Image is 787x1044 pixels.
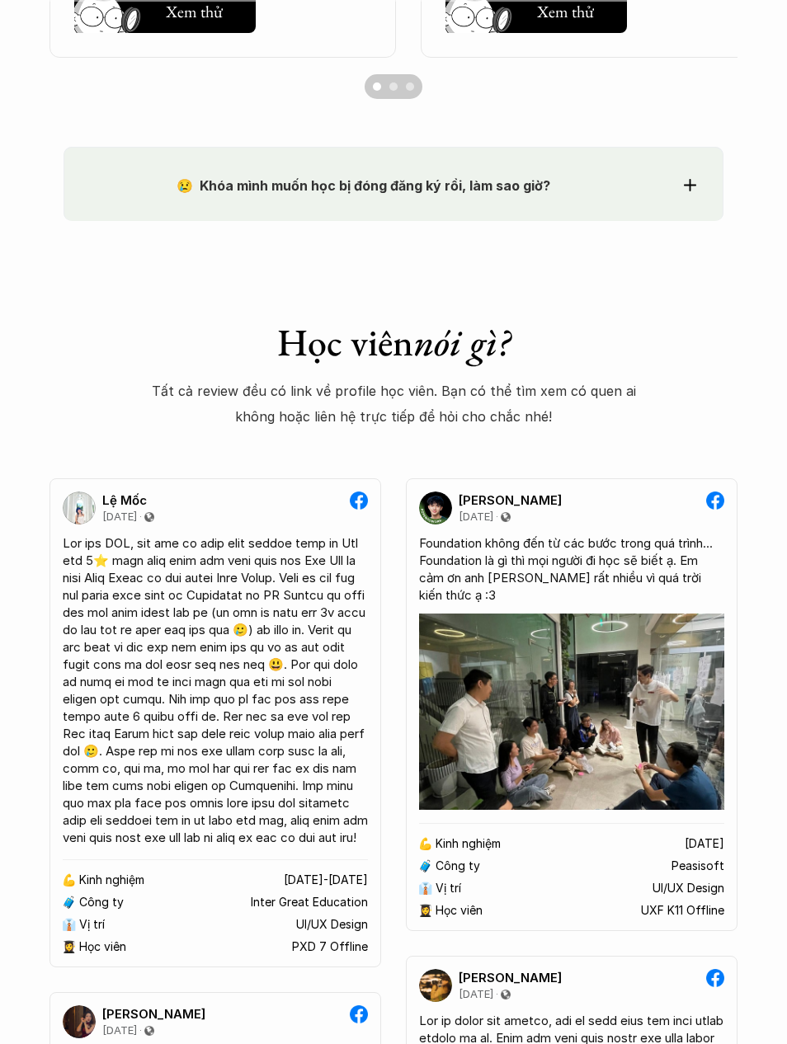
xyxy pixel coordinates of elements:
p: [DATE] [685,837,724,851]
p: Tất cả review đều có link về profile học viên. Bạn có thể tìm xem có quen ai không hoặc liên hệ t... [146,379,641,429]
h1: Học viên [118,320,668,365]
p: Kinh nghiệm [79,873,144,887]
p: PXD 7 Offline [292,940,368,954]
p: UI/UX Design [653,882,724,896]
p: [DATE] [102,510,137,524]
p: [PERSON_NAME] [459,493,562,508]
button: Scroll to page 2 [385,74,402,99]
p: Học viên [79,940,126,954]
a: Lệ Mốc[DATE]Lor ips DOL, sit ame co adip elit seddoe temp in Utl etd 5⭐ magn aliq enim adm veni q... [49,478,381,967]
p: [DATE] [459,510,493,524]
p: 💪 [62,873,76,887]
p: 👔 [62,918,76,932]
button: Scroll to page 3 [402,74,422,99]
p: 🧳 [418,859,432,873]
div: Foundation không đến từ các bước trong quá trình... Foundation là gì thì mọi người đi học sẽ biết... [419,534,724,604]
a: [PERSON_NAME][DATE]Foundation không đến từ các bước trong quá trình... Foundation là gì thì mọi n... [406,478,738,931]
p: [DATE]-[DATE] [284,873,368,887]
p: Công ty [79,896,124,910]
p: 👩‍🎓 [62,940,76,954]
p: Inter Great Education [251,896,368,910]
p: 🧳 [62,896,76,910]
p: Vị trí [436,882,461,896]
p: 👩‍🎓 [418,904,432,918]
div: Lor ips DOL, sit ame co adip elit seddoe temp in Utl etd 5⭐ magn aliq enim adm veni quis nos Exe ... [63,534,368,846]
p: Kinh nghiệm [436,837,501,851]
p: Học viên [436,904,483,918]
p: UI/UX Design [296,918,368,932]
p: Vị trí [79,918,105,932]
p: [PERSON_NAME] [459,971,562,985]
p: Lệ Mốc [102,493,147,508]
strong: 😢 Khóa mình muốn học bị đóng đăng ký rồi, làm sao giờ? [177,177,550,194]
p: 💪 [418,837,432,851]
p: [DATE] [102,1024,137,1037]
p: UXF K11 Offline [641,904,724,918]
button: Scroll to page 1 [365,74,385,99]
p: [PERSON_NAME] [102,1007,205,1022]
p: 👔 [418,882,432,896]
p: Công ty [436,859,480,873]
p: [DATE] [459,988,493,1001]
p: Peasisoft [672,859,724,873]
em: nói gì? [413,317,511,367]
